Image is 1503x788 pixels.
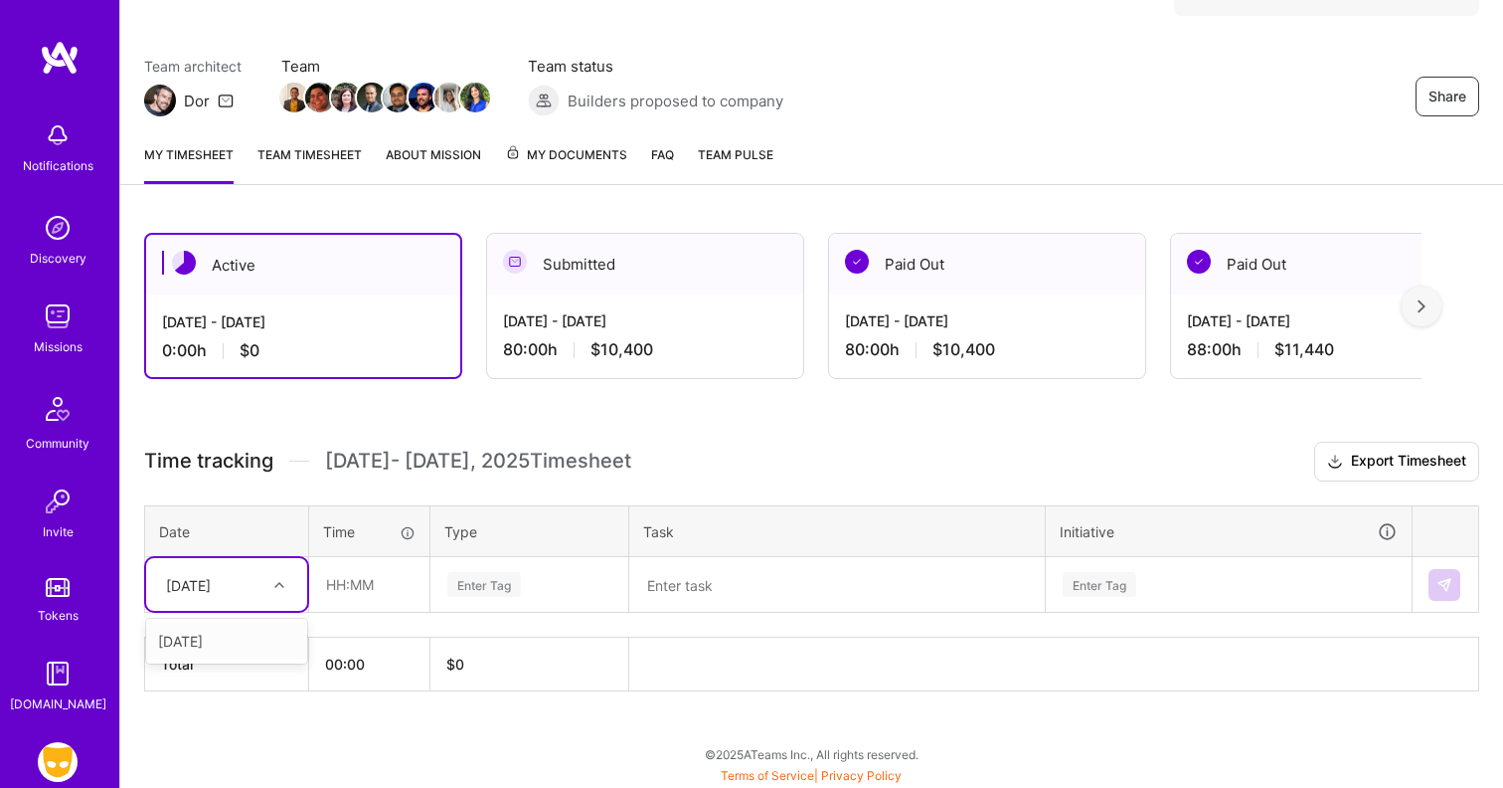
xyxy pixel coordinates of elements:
span: Share [1428,87,1466,106]
img: bell [38,115,78,155]
a: Privacy Policy [821,768,902,783]
a: Team Member Avatar [281,81,307,114]
img: Team Architect [144,85,176,116]
i: icon Mail [218,93,234,108]
span: Builders proposed to company [568,91,783,111]
a: Team Member Avatar [436,81,462,114]
div: Submitted [487,234,803,295]
div: 80:00 h [845,339,1129,360]
img: logo [40,40,80,76]
span: $10,400 [590,339,653,360]
a: About Mission [386,144,481,184]
div: [DATE] - [DATE] [162,311,444,332]
div: Enter Tag [447,569,521,600]
img: Paid Out [1187,250,1211,274]
a: Team Member Avatar [385,81,411,114]
img: Grindr: Data + FE + CyberSecurity + QA [38,742,78,782]
img: Paid Out [845,250,869,274]
span: [DATE] - [DATE] , 2025 Timesheet [325,449,631,474]
img: guide book [38,654,78,693]
a: Team Pulse [698,144,773,184]
button: Export Timesheet [1314,442,1479,482]
a: Team Member Avatar [411,81,436,114]
a: My Documents [505,144,627,184]
a: FAQ [651,144,674,184]
span: $11,440 [1274,339,1334,360]
span: Team architect [144,56,242,77]
div: Enter Tag [1063,569,1136,600]
th: Type [430,505,629,557]
div: 80:00 h [503,339,787,360]
span: Team [281,56,488,77]
div: Paid Out [829,234,1145,295]
div: [DATE] [166,574,211,595]
div: [DATE] - [DATE] [845,310,1129,331]
a: Team Member Avatar [307,81,333,114]
img: tokens [46,578,70,597]
div: Missions [34,336,83,357]
span: | [721,768,902,783]
div: Notifications [23,155,93,176]
a: Team timesheet [257,144,362,184]
div: 0:00 h [162,340,444,361]
span: $0 [240,340,259,361]
img: Builders proposed to company [528,85,560,116]
th: Task [629,505,1046,557]
div: Community [26,433,89,454]
img: Team Member Avatar [409,83,438,112]
div: Initiative [1060,520,1398,543]
i: icon Chevron [274,580,284,590]
div: Tokens [38,605,79,626]
th: 00:00 [309,638,430,691]
a: Team Member Avatar [462,81,488,114]
th: Date [145,505,309,557]
img: discovery [38,208,78,248]
span: Time tracking [144,449,273,474]
img: Team Member Avatar [305,83,335,112]
button: Share [1416,77,1479,116]
img: Team Member Avatar [331,83,361,112]
img: Invite [38,482,78,521]
i: icon Download [1327,452,1343,473]
a: Grindr: Data + FE + CyberSecurity + QA [33,742,83,782]
img: Team Member Avatar [279,83,309,112]
img: teamwork [38,296,78,336]
span: $10,400 [932,339,995,360]
input: HH:MM [310,558,428,611]
div: Dor [184,91,210,111]
div: Active [146,235,460,295]
img: Team Member Avatar [460,83,490,112]
img: Team Member Avatar [357,83,387,112]
a: My timesheet [144,144,234,184]
img: Submitted [503,250,527,274]
a: Terms of Service [721,768,814,783]
span: My Documents [505,144,627,166]
img: Community [34,385,82,433]
a: Team Member Avatar [333,81,359,114]
span: Team status [528,56,783,77]
div: © 2025 ATeams Inc., All rights reserved. [119,729,1503,779]
span: Team Pulse [698,147,773,162]
img: Active [172,251,196,275]
img: right [1418,299,1425,313]
div: [DATE] - [DATE] [503,310,787,331]
span: $ 0 [446,656,464,673]
div: Paid Out [1171,234,1487,295]
a: Team Member Avatar [359,81,385,114]
img: Team Member Avatar [383,83,413,112]
div: Invite [43,521,74,542]
div: [DOMAIN_NAME] [10,693,106,714]
div: 88:00 h [1187,339,1471,360]
div: [DATE] - [DATE] [1187,310,1471,331]
img: Team Member Avatar [434,83,464,112]
div: [DATE] [146,623,307,660]
div: Discovery [30,248,86,269]
img: Submit [1436,577,1452,593]
div: Time [323,521,416,542]
th: Total [145,638,309,691]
